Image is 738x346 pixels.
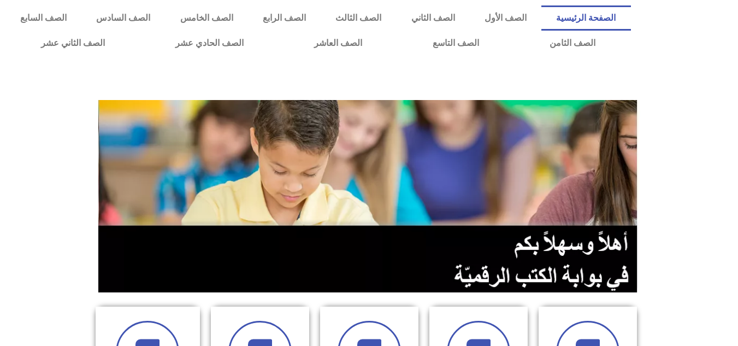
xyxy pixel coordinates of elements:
[321,5,396,31] a: الصف الثالث
[140,31,279,56] a: الصف الحادي عشر
[248,5,321,31] a: الصف الرابع
[541,5,630,31] a: الصفحة الرئيسية
[397,5,470,31] a: الصف الثاني
[5,5,81,31] a: الصف السابع
[470,5,541,31] a: الصف الأول
[279,31,397,56] a: الصف العاشر
[397,31,514,56] a: الصف التاسع
[5,31,140,56] a: الصف الثاني عشر
[81,5,165,31] a: الصف السادس
[166,5,248,31] a: الصف الخامس
[514,31,630,56] a: الصف الثامن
